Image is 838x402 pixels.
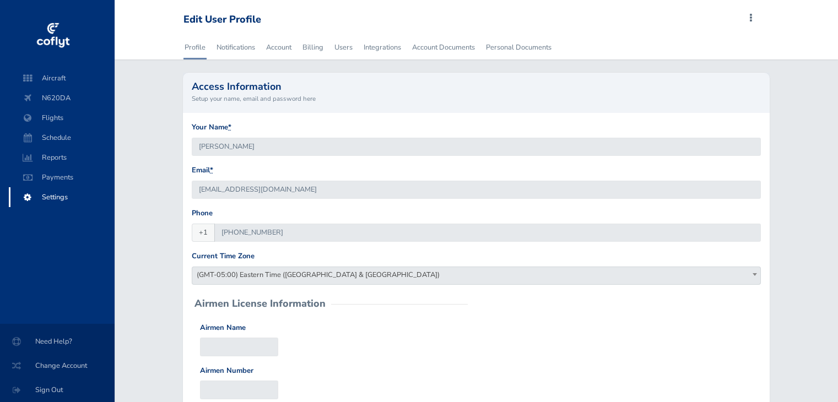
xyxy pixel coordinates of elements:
span: Schedule [20,128,104,148]
span: (GMT-05:00) Eastern Time (US & Canada) [192,267,760,283]
a: Profile [183,35,207,59]
h2: Airmen License Information [194,298,326,308]
span: N620DA [20,88,104,108]
span: Settings [20,187,104,207]
label: Airmen Number [200,365,253,377]
span: Payments [20,167,104,187]
label: Airmen Name [200,322,246,334]
label: Phone [192,208,213,219]
div: Edit User Profile [183,14,261,26]
span: (GMT-05:00) Eastern Time (US & Canada) [192,267,760,285]
span: Reports [20,148,104,167]
span: Aircraft [20,68,104,88]
h2: Access Information [192,82,760,91]
a: Account [265,35,293,59]
a: Notifications [215,35,256,59]
span: Sign Out [13,380,101,400]
a: Account Documents [411,35,476,59]
span: Need Help? [13,332,101,351]
span: Flights [20,108,104,128]
a: Users [333,35,354,59]
a: Personal Documents [485,35,553,59]
abbr: required [210,165,213,175]
img: coflyt logo [35,19,71,52]
label: Your Name [192,122,231,133]
label: Current Time Zone [192,251,255,262]
a: Integrations [363,35,402,59]
a: Billing [301,35,325,59]
abbr: required [228,122,231,132]
small: Setup your name, email and password here [192,94,760,104]
span: +1 [192,224,215,242]
span: Change Account [13,356,101,376]
label: Email [192,165,213,176]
